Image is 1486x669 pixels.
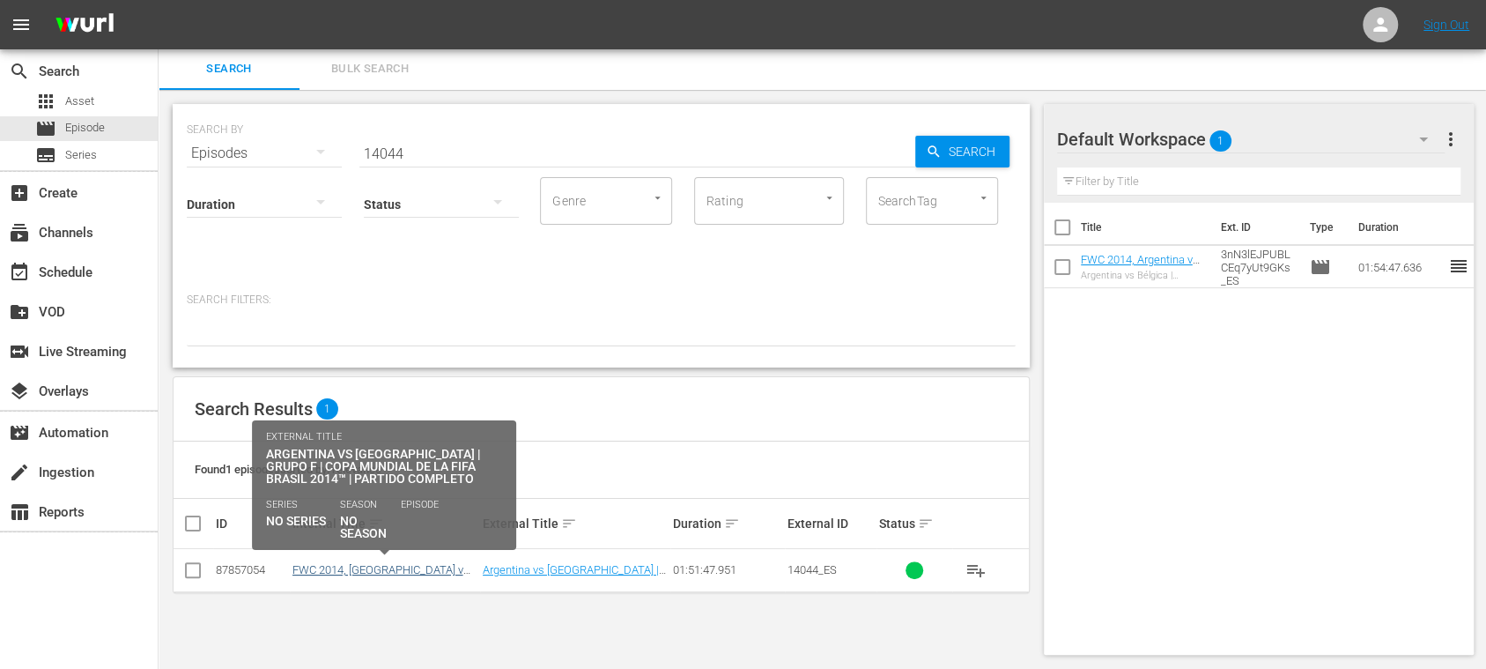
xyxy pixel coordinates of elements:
[1298,203,1347,252] th: Type
[879,513,950,534] div: Status
[9,381,30,402] span: Overlays
[216,517,287,531] div: ID
[724,516,740,531] span: sort
[187,129,342,178] div: Episodes
[292,513,477,534] div: Internal Title
[918,516,934,531] span: sort
[561,516,577,531] span: sort
[42,4,127,46] img: ans4CAIJ8jUAAAAAAAAAAAAAAAAAAAAAAAAgQb4GAAAAAAAAAAAAAAAAAAAAAAAAJMjXAAAAAAAAAAAAAAAAAAAAAAAAgAT5G...
[649,190,666,206] button: Open
[1447,256,1468,277] span: reorder
[310,59,430,79] span: Bulk Search
[9,422,30,443] span: Automation
[1309,256,1330,278] span: Episode
[292,563,472,603] a: FWC 2014, [GEOGRAPHIC_DATA] v [GEOGRAPHIC_DATA], Group Stage - FMR (ES)
[195,463,381,476] span: Found 1 episodes sorted by: relevance
[1347,203,1453,252] th: Duration
[9,462,30,483] span: Ingestion
[9,502,30,523] span: Reports
[942,136,1009,167] span: Search
[787,517,874,531] div: External ID
[1057,115,1445,164] div: Default Workspace
[65,119,105,137] span: Episode
[915,136,1009,167] button: Search
[35,118,56,139] span: Episode
[316,398,338,420] span: 1
[9,222,30,243] span: Channels
[1081,253,1206,293] a: FWC 2014, Argentina v [GEOGRAPHIC_DATA], Quarter-Finals - FMR (ES)
[483,513,668,534] div: External Title
[1439,129,1460,150] span: more_vert
[1081,270,1207,281] div: Argentina vs Bélgica | Cuartos de final | Copa Mundial de la FIFA Brasil 2014™ | Partido completo
[1210,203,1298,252] th: Ext. ID
[821,190,838,206] button: Open
[11,14,32,35] span: menu
[1423,18,1469,32] a: Sign Out
[65,93,94,110] span: Asset
[216,563,287,576] div: 87857054
[9,262,30,283] span: Schedule
[9,61,30,82] span: Search
[787,563,837,576] span: 14044_ES
[483,563,666,603] a: Argentina vs [GEOGRAPHIC_DATA] | Grupo F | Copa Mundial de la FIFA Brasil 2014™ | Partido completo
[673,563,782,576] div: 01:51:47.951
[1209,123,1231,160] span: 1
[1214,246,1303,288] td: 3nN3lEJPUBLCEq7yUt9GKs_ES
[1439,118,1460,160] button: more_vert
[673,513,782,534] div: Duration
[1081,203,1211,252] th: Title
[35,145,56,166] span: Series
[35,91,56,112] span: Asset
[187,293,1016,308] p: Search Filters:
[368,516,384,531] span: sort
[1350,246,1447,288] td: 01:54:47.636
[965,560,987,581] span: playlist_add
[9,301,30,323] span: VOD
[955,549,997,591] button: playlist_add
[65,146,97,164] span: Series
[975,190,992,206] button: Open
[169,59,289,79] span: Search
[9,341,30,362] span: Live Streaming
[9,182,30,204] span: Create
[195,398,313,420] span: Search Results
